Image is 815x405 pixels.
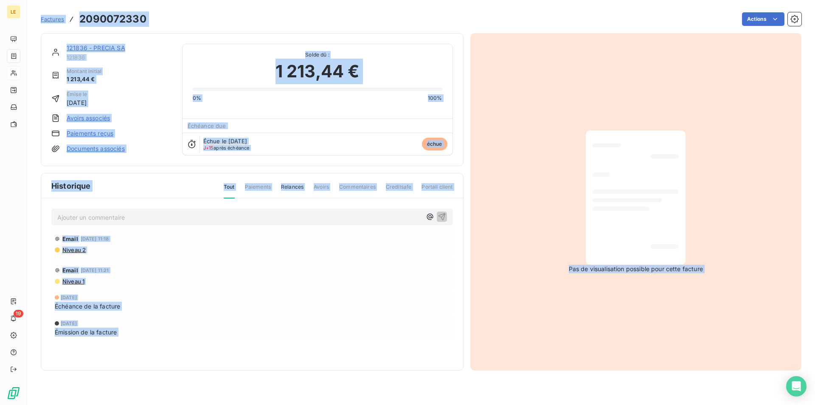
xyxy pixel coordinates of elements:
button: Actions [742,12,784,26]
span: Émise le [67,91,87,98]
a: Avoirs associés [67,114,110,122]
span: 0% [193,94,201,102]
span: [DATE] [61,295,77,300]
h3: 2090072330 [79,11,146,27]
div: LE [7,5,20,19]
span: après échéance [203,145,250,150]
span: Pas de visualisation possible pour cette facture [569,265,703,273]
img: Logo LeanPay [7,386,20,400]
a: 121836 - PRECIA SA [67,44,125,51]
span: Échéance de la facture [55,302,120,311]
span: Historique [51,180,91,192]
span: Commentaires [339,183,376,198]
span: Échue le [DATE] [203,138,247,144]
a: Paiements reçus [67,129,113,138]
span: Niveau 1 [62,278,84,285]
span: Email [62,235,78,242]
span: J+15 [203,145,214,151]
a: Factures [41,15,64,23]
span: Factures [41,16,64,23]
span: 1 213,44 € [67,75,101,84]
span: [DATE] 11:21 [81,268,109,273]
span: Échéance due [188,122,226,129]
div: Open Intercom Messenger [786,376,807,397]
span: [DATE] 11:18 [81,236,109,241]
span: [DATE] [67,98,87,107]
span: Paiements [245,183,271,198]
span: Relances [281,183,304,198]
span: Email [62,267,78,274]
span: 121836 [67,54,172,61]
span: Niveau 2 [62,246,86,253]
a: Documents associés [67,144,125,153]
span: Creditsafe [386,183,412,198]
span: [DATE] [61,321,77,326]
span: Montant initial [67,68,101,75]
span: Portail client [422,183,452,198]
span: Avoirs [314,183,329,198]
span: 1 213,44 € [275,59,360,84]
span: Solde dû : [193,51,442,59]
span: 100% [428,94,442,102]
span: 19 [14,310,23,317]
span: Émission de la facture [55,328,117,337]
span: Tout [224,183,235,198]
span: échue [422,138,447,150]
